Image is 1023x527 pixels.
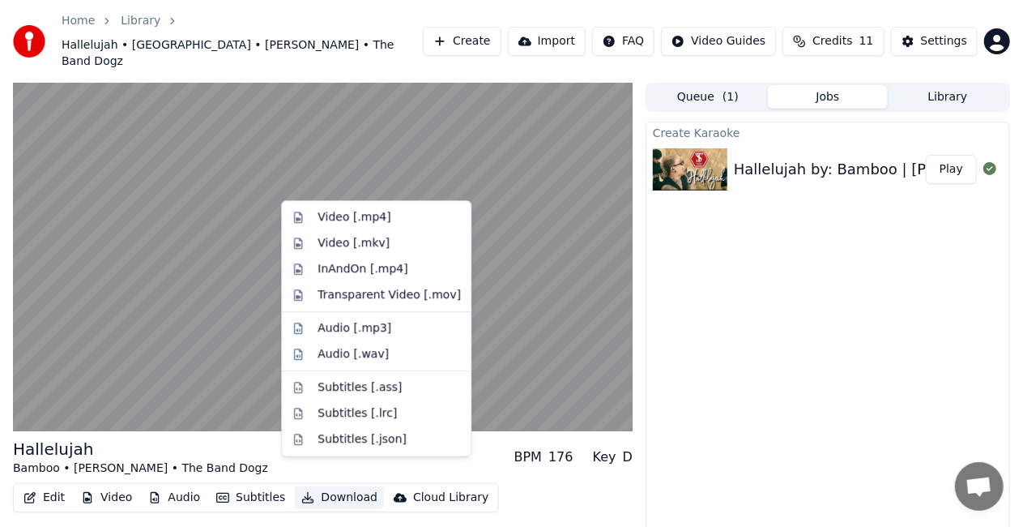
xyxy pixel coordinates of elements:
[782,27,884,56] button: Credits11
[593,448,616,467] div: Key
[295,486,384,509] button: Download
[722,89,739,105] span: ( 1 )
[859,33,874,49] span: 11
[318,209,390,225] div: Video [.mp4]
[592,27,654,56] button: FAQ
[62,13,423,70] nav: breadcrumb
[75,486,139,509] button: Video
[62,13,95,29] a: Home
[646,122,1009,142] div: Create Karaoke
[13,461,268,477] div: Bamboo • [PERSON_NAME] • The Band Dogz
[548,448,573,467] div: 176
[17,486,71,509] button: Edit
[13,438,268,461] div: Hallelujah
[318,379,402,396] div: Subtitles [.ass]
[648,85,768,109] button: Queue
[318,431,407,448] div: Subtitles [.json]
[508,27,586,56] button: Import
[210,486,292,509] button: Subtitles
[661,27,776,56] button: Video Guides
[142,486,207,509] button: Audio
[318,405,397,422] div: Subtitles [.lrc]
[318,235,390,251] div: Video [.mkv]
[514,448,542,467] div: BPM
[13,25,45,58] img: youka
[318,261,408,277] div: InAndOn [.mp4]
[891,27,978,56] button: Settings
[62,37,423,70] span: Hallelujah • [GEOGRAPHIC_DATA] • [PERSON_NAME] • The Band Dogz
[318,287,461,303] div: Transparent Video [.mov]
[921,33,967,49] div: Settings
[623,448,633,467] div: D
[413,490,488,506] div: Cloud Library
[318,346,389,362] div: Audio [.wav]
[888,85,1008,109] button: Library
[121,13,160,29] a: Library
[318,320,391,336] div: Audio [.mp3]
[955,462,1004,511] div: Open chat
[423,27,501,56] button: Create
[926,155,977,184] button: Play
[812,33,852,49] span: Credits
[768,85,888,109] button: Jobs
